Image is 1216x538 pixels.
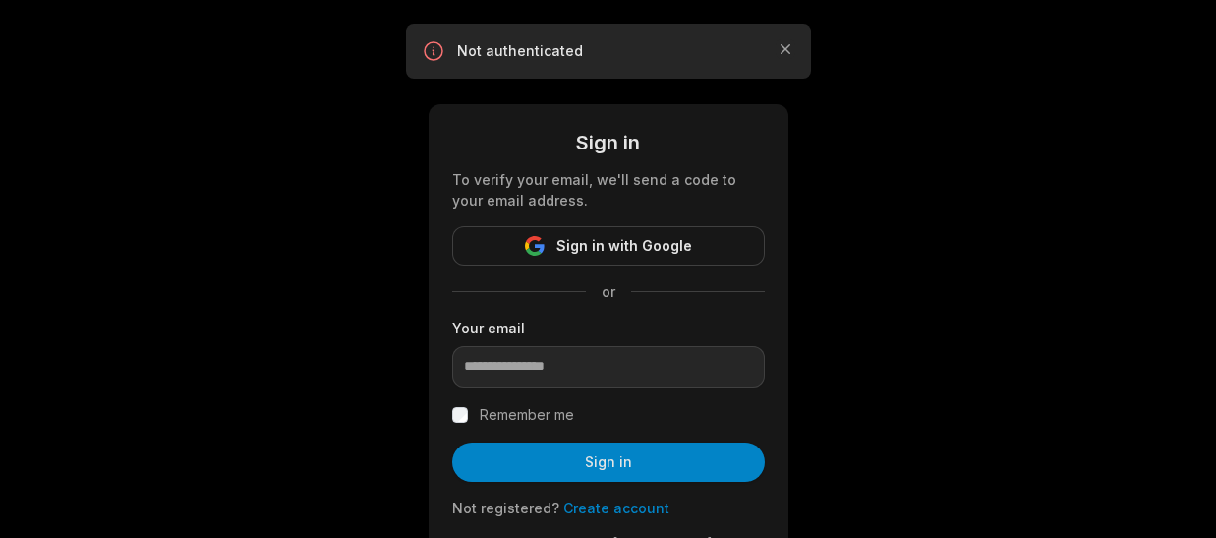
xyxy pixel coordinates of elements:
[452,500,559,516] span: Not registered?
[480,403,574,427] label: Remember me
[452,169,765,210] div: To verify your email, we'll send a code to your email address.
[452,226,765,266] button: Sign in with Google
[452,128,765,157] div: Sign in
[556,234,692,258] span: Sign in with Google
[586,281,631,302] span: or
[457,41,760,61] p: Not authenticated
[452,443,765,482] button: Sign in
[563,500,669,516] a: Create account
[452,318,765,338] label: Your email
